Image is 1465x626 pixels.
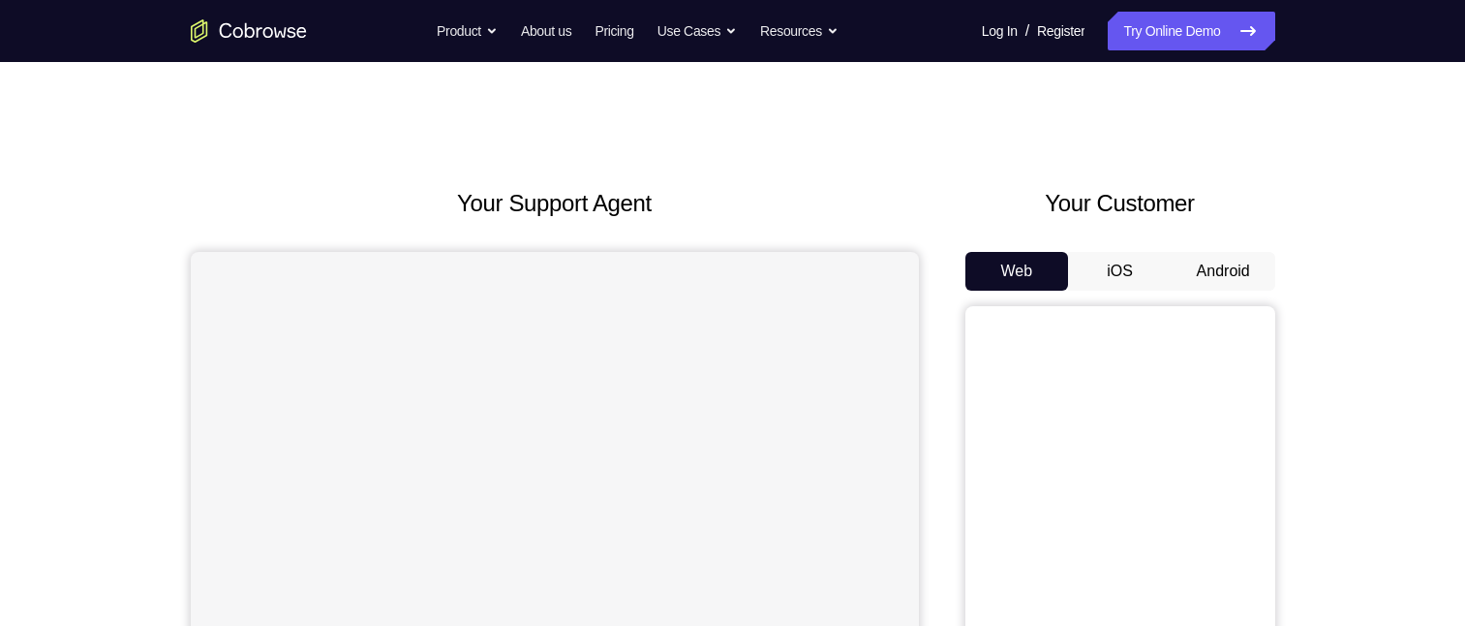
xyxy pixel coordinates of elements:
button: Resources [760,12,839,50]
button: iOS [1068,252,1172,291]
span: / [1025,19,1029,43]
a: Log In [982,12,1018,50]
h2: Your Customer [965,186,1275,221]
a: About us [521,12,571,50]
h2: Your Support Agent [191,186,919,221]
a: Try Online Demo [1108,12,1274,50]
a: Register [1037,12,1084,50]
button: Product [437,12,498,50]
a: Go to the home page [191,19,307,43]
button: Use Cases [657,12,737,50]
button: Android [1172,252,1275,291]
button: Web [965,252,1069,291]
a: Pricing [595,12,633,50]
